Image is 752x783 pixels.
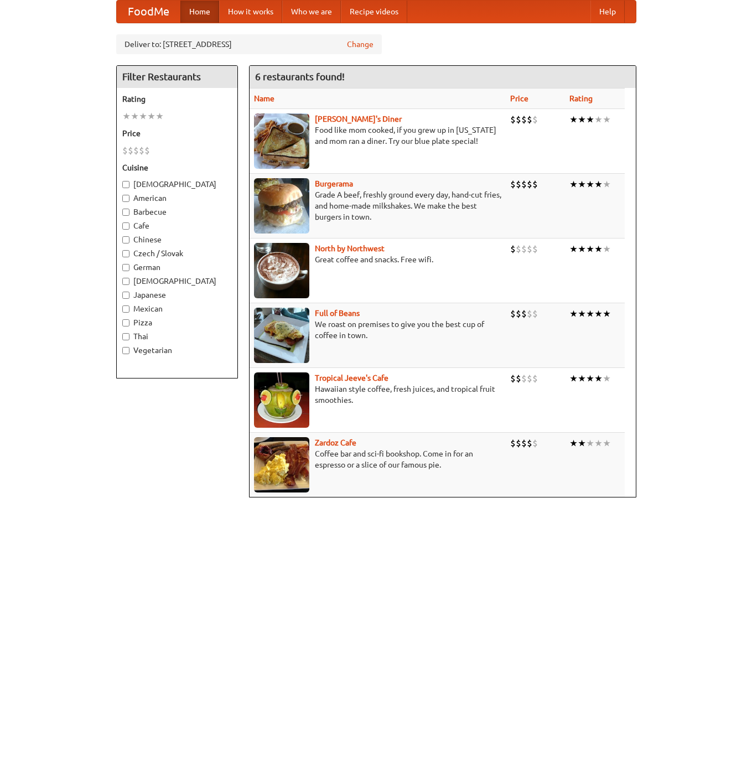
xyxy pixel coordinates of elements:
[254,243,309,298] img: north.jpg
[147,110,155,122] li: ★
[254,308,309,363] img: beans.jpg
[510,113,516,126] li: $
[254,437,309,492] img: zardoz.jpg
[527,113,532,126] li: $
[254,94,274,103] a: Name
[254,448,501,470] p: Coffee bar and sci-fi bookshop. Come in for an espresso or a slice of our famous pie.
[122,264,129,271] input: German
[521,178,527,190] li: $
[569,113,578,126] li: ★
[219,1,282,23] a: How it works
[569,308,578,320] li: ★
[578,437,586,449] li: ★
[254,254,501,265] p: Great coffee and snacks. Free wifi.
[122,179,232,190] label: [DEMOGRAPHIC_DATA]
[527,243,532,255] li: $
[586,308,594,320] li: ★
[569,94,593,103] a: Rating
[315,115,402,123] a: [PERSON_NAME]'s Diner
[122,333,129,340] input: Thai
[133,144,139,157] li: $
[315,244,385,253] a: North by Northwest
[516,243,521,255] li: $
[594,178,603,190] li: ★
[603,243,611,255] li: ★
[315,438,356,447] a: Zardoz Cafe
[254,189,501,222] p: Grade A beef, freshly ground every day, hand-cut fries, and home-made milkshakes. We make the bes...
[122,236,129,243] input: Chinese
[122,162,232,173] h5: Cuisine
[527,372,532,385] li: $
[516,308,521,320] li: $
[315,309,360,318] a: Full of Beans
[594,113,603,126] li: ★
[117,1,180,23] a: FoodMe
[255,71,345,82] ng-pluralize: 6 restaurants found!
[341,1,407,23] a: Recipe videos
[122,292,129,299] input: Japanese
[122,110,131,122] li: ★
[180,1,219,23] a: Home
[521,243,527,255] li: $
[122,319,129,326] input: Pizza
[569,243,578,255] li: ★
[122,94,232,105] h5: Rating
[532,113,538,126] li: $
[139,110,147,122] li: ★
[155,110,164,122] li: ★
[139,144,144,157] li: $
[527,308,532,320] li: $
[527,437,532,449] li: $
[516,113,521,126] li: $
[122,347,129,354] input: Vegetarian
[128,144,133,157] li: $
[122,144,128,157] li: $
[122,234,232,245] label: Chinese
[315,374,388,382] a: Tropical Jeeve's Cafe
[569,178,578,190] li: ★
[578,308,586,320] li: ★
[594,243,603,255] li: ★
[122,220,232,231] label: Cafe
[532,178,538,190] li: $
[122,289,232,300] label: Japanese
[586,113,594,126] li: ★
[532,243,538,255] li: $
[510,243,516,255] li: $
[594,372,603,385] li: ★
[510,308,516,320] li: $
[122,276,232,287] label: [DEMOGRAPHIC_DATA]
[254,319,501,341] p: We roast on premises to give you the best cup of coffee in town.
[254,113,309,169] img: sallys.jpg
[510,178,516,190] li: $
[516,178,521,190] li: $
[569,372,578,385] li: ★
[315,179,353,188] a: Burgerama
[521,113,527,126] li: $
[578,243,586,255] li: ★
[254,372,309,428] img: jeeves.jpg
[521,437,527,449] li: $
[122,305,129,313] input: Mexican
[569,437,578,449] li: ★
[117,66,237,88] h4: Filter Restaurants
[527,178,532,190] li: $
[254,383,501,406] p: Hawaiian style coffee, fresh juices, and tropical fruit smoothies.
[521,308,527,320] li: $
[122,209,129,216] input: Barbecue
[122,262,232,273] label: German
[116,34,382,54] div: Deliver to: [STREET_ADDRESS]
[603,178,611,190] li: ★
[122,250,129,257] input: Czech / Slovak
[510,94,528,103] a: Price
[122,303,232,314] label: Mexican
[122,128,232,139] h5: Price
[516,437,521,449] li: $
[510,372,516,385] li: $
